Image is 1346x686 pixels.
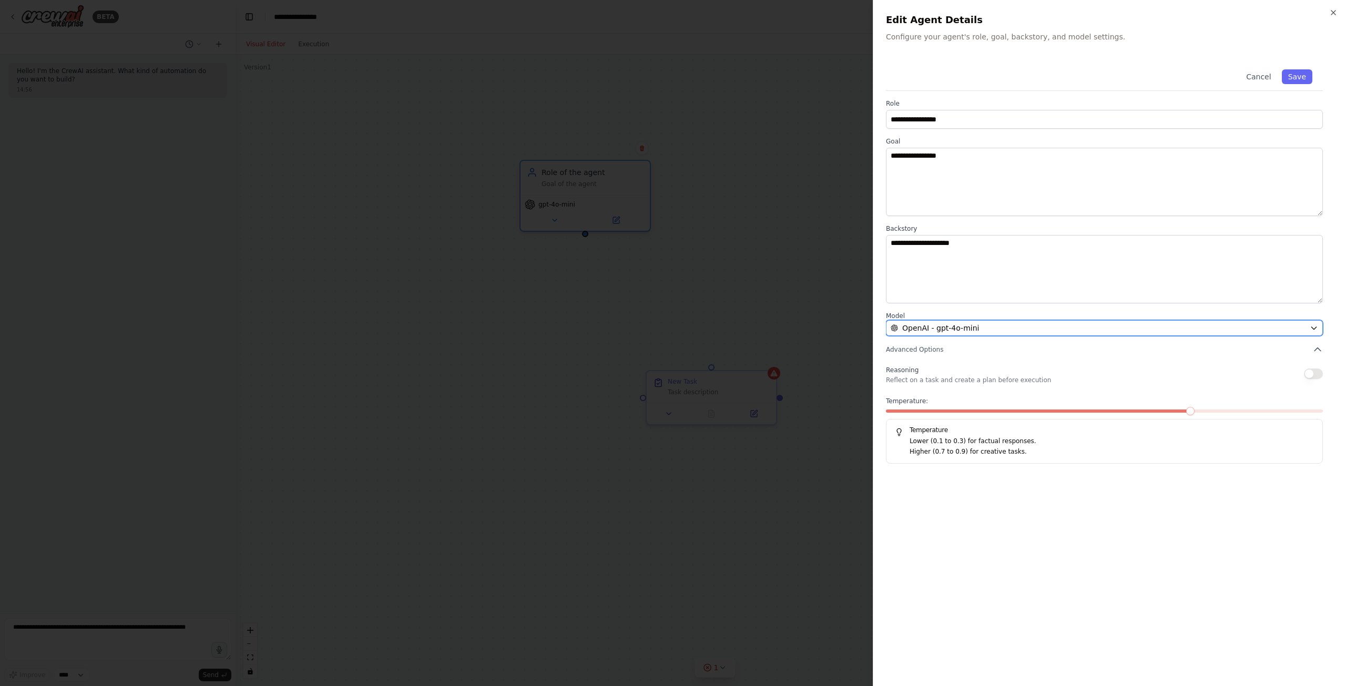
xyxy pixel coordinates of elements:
button: Cancel [1240,69,1277,84]
label: Model [886,312,1323,320]
h5: Temperature [895,426,1314,434]
label: Backstory [886,224,1323,233]
h2: Edit Agent Details [886,13,1333,27]
button: Advanced Options [886,344,1323,355]
p: Reflect on a task and create a plan before execution [886,376,1051,384]
span: Advanced Options [886,345,943,354]
p: Lower (0.1 to 0.3) for factual responses. [910,436,1314,447]
label: Role [886,99,1323,108]
p: Higher (0.7 to 0.9) for creative tasks. [910,447,1314,457]
label: Goal [886,137,1323,146]
p: Configure your agent's role, goal, backstory, and model settings. [886,32,1333,42]
span: Temperature: [886,397,928,405]
span: OpenAI - gpt-4o-mini [902,323,979,333]
span: Reasoning [886,366,919,374]
button: OpenAI - gpt-4o-mini [886,320,1323,336]
button: Save [1282,69,1312,84]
